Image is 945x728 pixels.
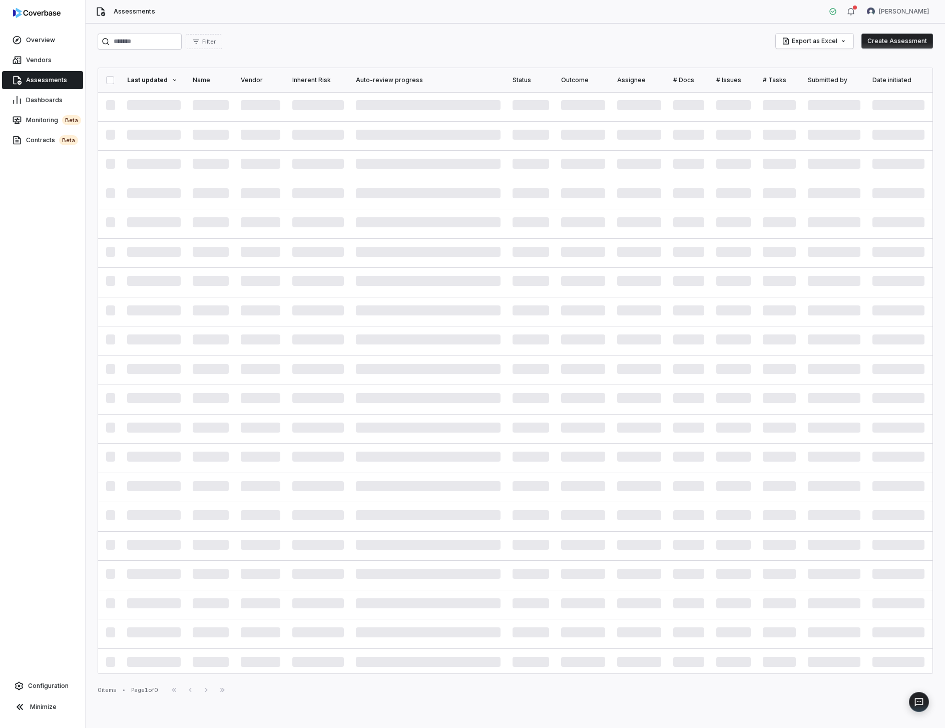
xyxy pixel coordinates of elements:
span: Filter [202,38,216,46]
button: Amanda Pettenati avatar[PERSON_NAME] [861,4,935,19]
span: Dashboards [26,96,63,104]
span: Contracts [26,135,78,145]
button: Minimize [4,697,81,717]
span: Overview [26,36,55,44]
img: Amanda Pettenati avatar [867,8,875,16]
div: Submitted by [808,76,860,84]
span: Assessments [114,8,155,16]
span: Monitoring [26,115,81,125]
span: Vendors [26,56,52,64]
span: [PERSON_NAME] [879,8,929,16]
div: Status [513,76,550,84]
span: Minimize [30,703,57,711]
a: Contractsbeta [2,131,83,149]
div: Page 1 of 0 [131,686,158,694]
button: Create Assessment [861,34,933,49]
div: Name [193,76,229,84]
a: Overview [2,31,83,49]
div: # Tasks [763,76,796,84]
a: Configuration [4,677,81,695]
a: Dashboards [2,91,83,109]
div: # Docs [673,76,704,84]
button: Filter [186,34,222,49]
button: Export as Excel [776,34,853,49]
div: Outcome [561,76,605,84]
img: Coverbase logo [13,8,61,18]
span: Assessments [26,76,67,84]
div: Auto-review progress [356,76,500,84]
a: Assessments [2,71,83,89]
span: beta [59,135,78,145]
div: Inherent Risk [292,76,344,84]
div: • [123,686,125,693]
div: Date initiated [872,76,924,84]
div: # Issues [716,76,750,84]
span: Configuration [28,682,69,690]
span: beta [62,115,81,125]
div: Assignee [617,76,662,84]
div: 0 items [98,686,117,694]
a: Monitoringbeta [2,111,83,129]
div: Last updated [127,76,181,84]
a: Vendors [2,51,83,69]
div: Vendor [241,76,280,84]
